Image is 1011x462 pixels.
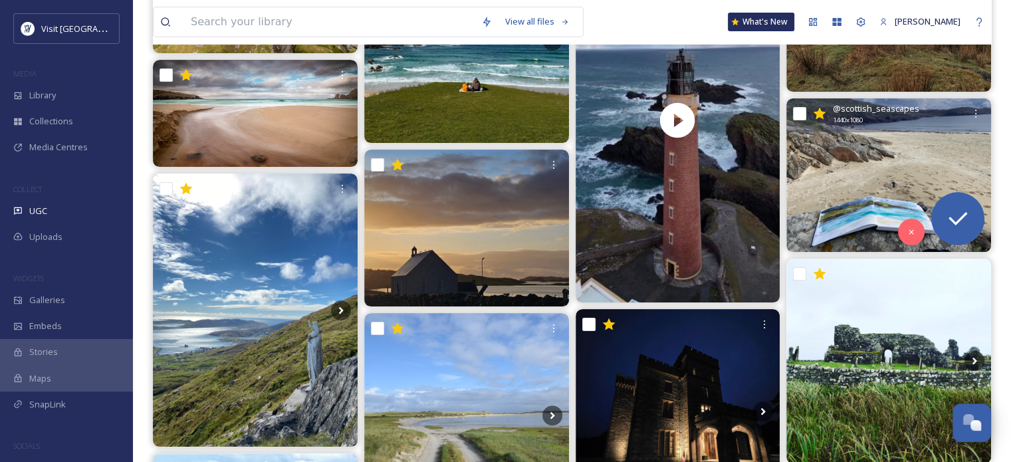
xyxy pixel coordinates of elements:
[13,441,40,451] span: SOCIALS
[29,398,66,411] span: SnapLink
[41,22,144,35] span: Visit [GEOGRAPHIC_DATA]
[833,102,919,115] span: @ scottish_seascapes
[873,9,967,35] a: [PERSON_NAME]
[29,294,65,306] span: Galleries
[728,13,794,31] a: What's New
[29,89,56,102] span: Library
[29,320,62,332] span: Embeds
[895,15,960,27] span: [PERSON_NAME]
[21,22,35,35] img: Untitled%20design%20%2897%29.png
[13,184,42,194] span: COLLECT
[364,150,569,306] img: Three herons and two gulls on the roof. #LochsFreeChurch #Crossbost #NorthLochs #IsleOfLewis #Wes...
[29,115,73,128] span: Collections
[29,372,51,385] span: Maps
[29,231,62,243] span: Uploads
[833,116,863,125] span: 1440 x 1080
[953,404,991,442] button: Open Chat
[13,273,44,283] span: WIDGETS
[499,9,576,35] a: View all files
[13,68,37,78] span: MEDIA
[153,60,358,167] img: A long-exposure view of Dail Mor beach on Harris reveals a tranquil scene where a freshwater burn...
[153,173,358,446] img: Heabhal today. A great little hill. #visitbarra #visitouterhebrides
[29,346,58,358] span: Stories
[786,98,991,252] img: Hello Huisinis, it’s been a while! What a wiggly, squiggly road to reach you and how worth it. #h...
[184,7,475,37] input: Search your library
[29,205,47,217] span: UGC
[29,141,88,154] span: Media Centres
